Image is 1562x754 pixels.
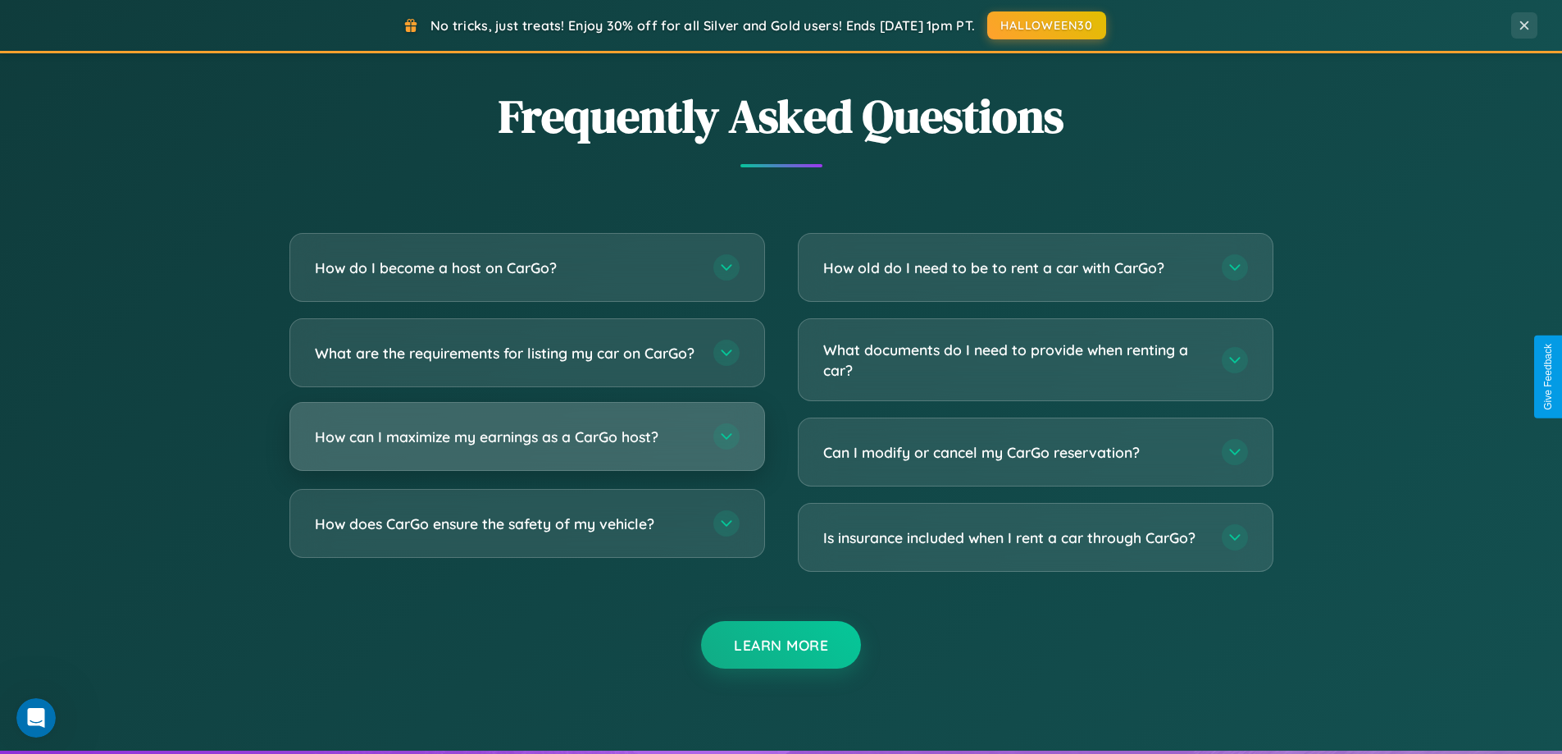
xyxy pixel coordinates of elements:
[987,11,1106,39] button: HALLOWEEN30
[823,442,1205,463] h3: Can I modify or cancel my CarGo reservation?
[430,17,975,34] span: No tricks, just treats! Enjoy 30% off for all Silver and Gold users! Ends [DATE] 1pm PT.
[289,85,1273,148] h2: Frequently Asked Questions
[823,528,1205,548] h3: Is insurance included when I rent a car through CarGo?
[701,621,861,669] button: Learn More
[315,427,697,447] h3: How can I maximize my earnings as a CarGo host?
[315,258,697,278] h3: How do I become a host on CarGo?
[823,258,1205,278] h3: How old do I need to be to rent a car with CarGo?
[823,340,1205,380] h3: What documents do I need to provide when renting a car?
[16,698,56,738] iframe: Intercom live chat
[1542,344,1554,410] div: Give Feedback
[315,343,697,363] h3: What are the requirements for listing my car on CarGo?
[315,514,697,534] h3: How does CarGo ensure the safety of my vehicle?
